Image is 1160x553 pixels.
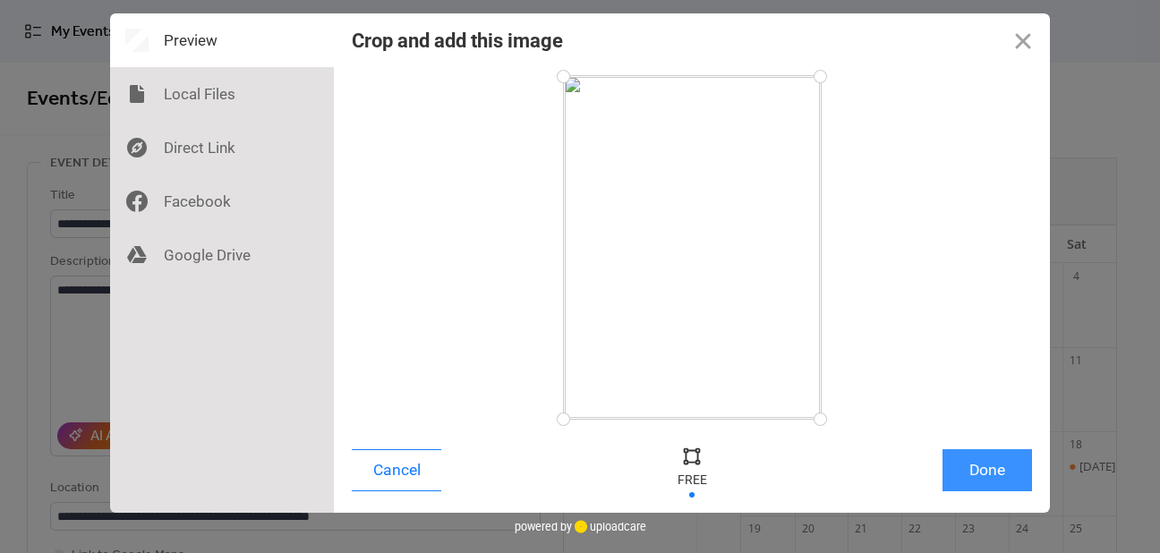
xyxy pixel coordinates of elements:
div: Facebook [110,174,334,228]
div: Crop and add this image [352,30,563,52]
div: Direct Link [110,121,334,174]
div: Google Drive [110,228,334,282]
a: uploadcare [572,520,646,533]
div: Preview [110,13,334,67]
button: Cancel [352,449,441,491]
button: Done [942,449,1032,491]
div: Local Files [110,67,334,121]
div: powered by [515,513,646,540]
button: Close [996,13,1050,67]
